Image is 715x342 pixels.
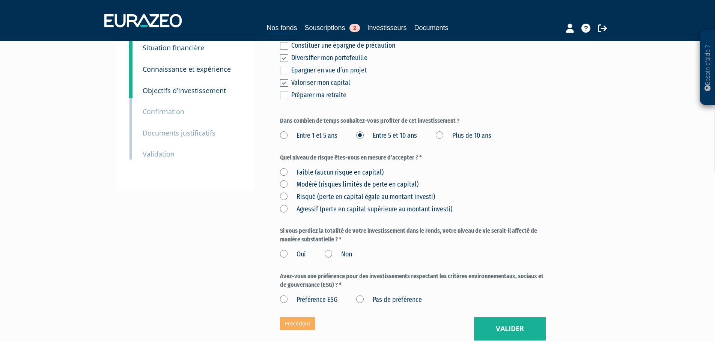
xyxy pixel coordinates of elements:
[280,272,546,289] label: Avez-vous une préférence pour des investissements respectant les critères environnementaux, socia...
[280,180,418,190] label: Modéré (risques limités de perte en capital)
[436,131,491,141] label: Plus de 10 ans
[280,295,337,305] label: Préférence ESG
[291,65,546,75] div: Epargner en vue d’un projet
[280,154,546,162] label: Quel niveau de risque êtes-vous en mesure d’accepter ? *
[304,23,360,33] a: Souscriptions2
[143,65,231,74] small: Connaissance et expérience
[703,34,712,102] p: Besoin d'aide ?
[356,295,422,305] label: Pas de préférence
[129,75,132,98] a: 6
[280,205,452,214] label: Agressif (perte en capital supérieure au montant investi)
[143,149,175,158] small: Validation
[104,14,182,27] img: 1732889491-logotype_eurazeo_blanc_rvb.png
[280,131,337,141] label: Entre 1 et 5 ans
[266,23,297,34] a: Nos fonds
[143,43,204,52] small: Situation financière
[143,107,184,116] small: Confirmation
[325,250,352,259] label: Non
[349,24,360,32] span: 2
[129,32,132,56] a: 4
[414,23,449,33] a: Documents
[474,317,546,340] button: Valider
[291,90,546,100] div: Préparer ma retraite
[280,227,546,244] label: Si vous perdiez la totalité de votre investissement dans le Fonds, votre niveau de vie serait-il ...
[129,54,132,77] a: 5
[291,40,546,51] div: Constituer une épargne de précaution
[280,317,315,330] a: Précédent
[367,23,407,33] a: Investisseurs
[280,168,384,178] label: Faible (aucun risque en capital)
[356,131,417,141] label: Entre 5 et 10 ans
[280,117,546,125] label: Dans combien de temps souhaitez-vous profiter de cet investissement ?
[143,86,226,95] small: Objectifs d'investissement
[143,128,215,137] small: Documents justificatifs
[280,192,435,202] label: Risqué (perte en capital égale au montant investi)
[280,250,306,259] label: Oui
[291,77,546,88] div: Valoriser mon capital
[291,53,546,63] div: Diversifier mon portefeuille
